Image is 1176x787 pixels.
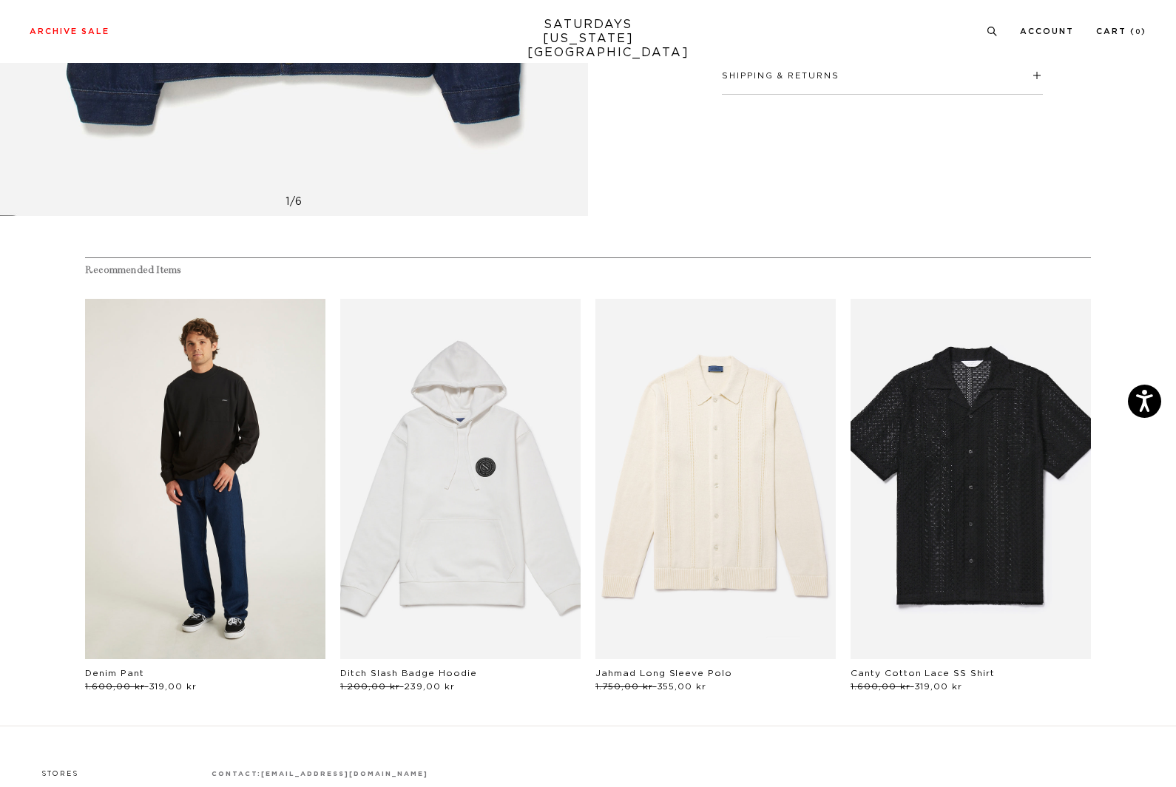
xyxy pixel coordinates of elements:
[295,197,303,207] span: 6
[1135,29,1141,36] small: 0
[722,72,839,80] button: Shipping & Returns
[30,27,109,36] a: Archive Sale
[527,18,649,60] a: SATURDAYS[US_STATE][GEOGRAPHIC_DATA]
[340,669,477,678] a: Ditch Slash Badge Hoodie
[914,682,963,691] span: 319,00 kr
[1096,27,1146,36] a: Cart (0)
[1020,27,1074,36] a: Account
[404,682,456,691] span: 239,00 kr
[149,682,197,691] span: 319,00 kr
[261,771,428,777] a: [EMAIL_ADDRESS][DOMAIN_NAME]
[595,682,653,691] span: 1.750,00 kr
[85,669,144,678] a: Denim Pant
[41,771,78,777] a: Stores
[85,299,325,660] div: files/M00029LT03-BLACK_03.jpg
[657,682,707,691] span: 355,00 kr
[851,669,995,678] a: Canty Cotton Lace SS Shirt
[85,682,145,691] span: 1.600,00 kr
[595,669,732,678] a: Jahmad Long Sleeve Polo
[340,682,400,691] span: 1.200,00 kr
[285,197,290,207] span: 1
[212,771,262,777] strong: contact:
[851,682,910,691] span: 1.600,00 kr
[85,264,1091,277] h4: Recommended Items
